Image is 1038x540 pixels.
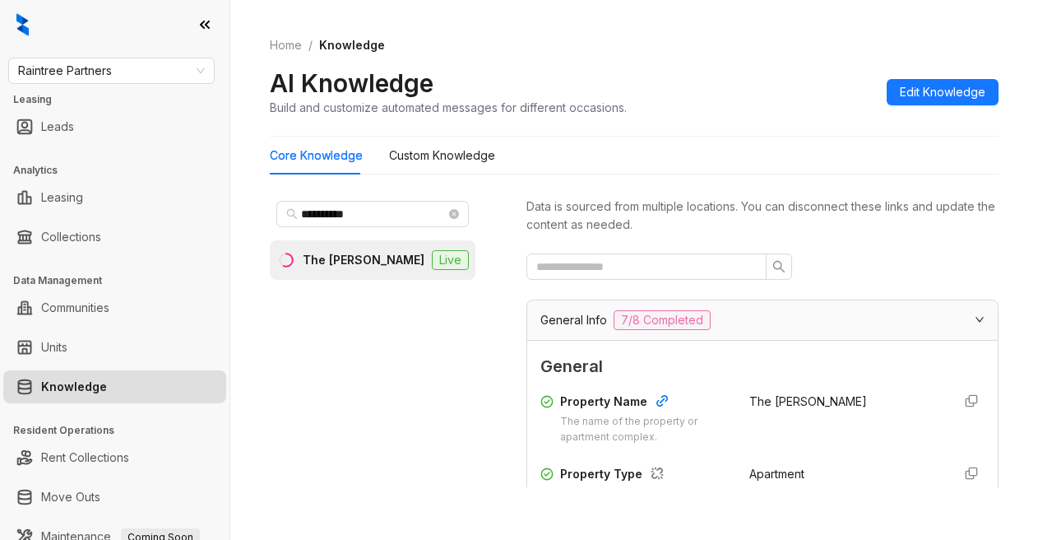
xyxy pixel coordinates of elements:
div: Build and customize automated messages for different occasions. [270,99,627,116]
li: Leasing [3,181,226,214]
a: Home [266,36,305,54]
div: Property Type [560,465,730,486]
span: The [PERSON_NAME] [749,394,867,408]
h3: Data Management [13,273,229,288]
span: Raintree Partners [18,58,205,83]
a: Move Outs [41,481,100,514]
a: Units [41,331,67,364]
div: Property Name [560,393,730,414]
a: Collections [41,221,101,254]
span: close-circle [449,209,459,219]
span: expanded [975,314,985,324]
h3: Leasing [13,92,229,107]
li: Communities [3,291,226,324]
div: The [PERSON_NAME] [303,251,424,269]
li: Units [3,331,226,364]
span: Edit Knowledge [900,83,985,101]
a: Knowledge [41,370,107,403]
span: search [772,260,785,273]
div: General Info7/8 Completed [527,300,998,340]
a: Leasing [41,181,83,214]
div: Data is sourced from multiple locations. You can disconnect these links and update the content as... [526,198,999,234]
a: Communities [41,291,109,324]
li: Leads [3,110,226,143]
div: The type of property, such as apartment, condo, or townhouse. [560,486,730,518]
li: Move Outs [3,481,226,514]
li: Collections [3,221,226,254]
img: logo [16,13,29,36]
h3: Analytics [13,163,229,178]
span: Apartment [749,467,804,481]
span: General Info [540,311,607,329]
div: Core Knowledge [270,147,363,165]
span: General [540,354,985,379]
div: Custom Knowledge [389,147,495,165]
h2: AI Knowledge [270,67,433,99]
a: Leads [41,110,74,143]
div: The name of the property or apartment complex. [560,414,730,445]
span: Live [432,250,469,270]
span: search [286,208,298,220]
li: Rent Collections [3,441,226,474]
a: Rent Collections [41,441,129,474]
span: 7/8 Completed [614,310,711,330]
li: Knowledge [3,370,226,403]
span: Knowledge [319,38,385,52]
li: / [308,36,313,54]
h3: Resident Operations [13,423,229,438]
button: Edit Knowledge [887,79,999,105]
